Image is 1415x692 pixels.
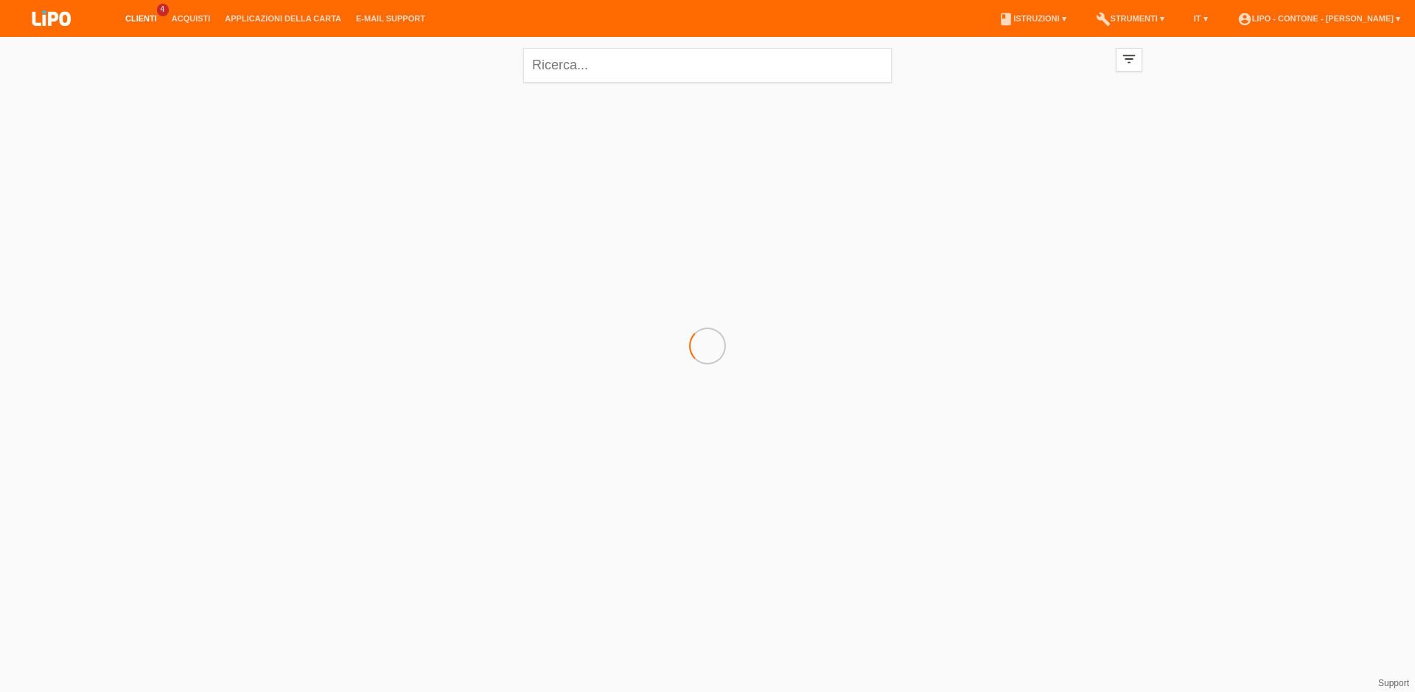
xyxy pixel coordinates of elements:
[118,14,164,23] a: Clienti
[999,12,1013,27] i: book
[1230,14,1408,23] a: account_circleLIPO - Contone - [PERSON_NAME] ▾
[1237,12,1252,27] i: account_circle
[1096,12,1111,27] i: build
[349,14,433,23] a: E-mail Support
[1089,14,1172,23] a: buildStrumenti ▾
[1187,14,1215,23] a: IT ▾
[164,14,218,23] a: Acquisti
[1378,678,1409,688] a: Support
[523,48,892,83] input: Ricerca...
[1121,51,1137,67] i: filter_list
[217,14,349,23] a: Applicazioni della carta
[15,30,88,41] a: LIPO pay
[991,14,1073,23] a: bookIstruzioni ▾
[157,4,169,16] span: 4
